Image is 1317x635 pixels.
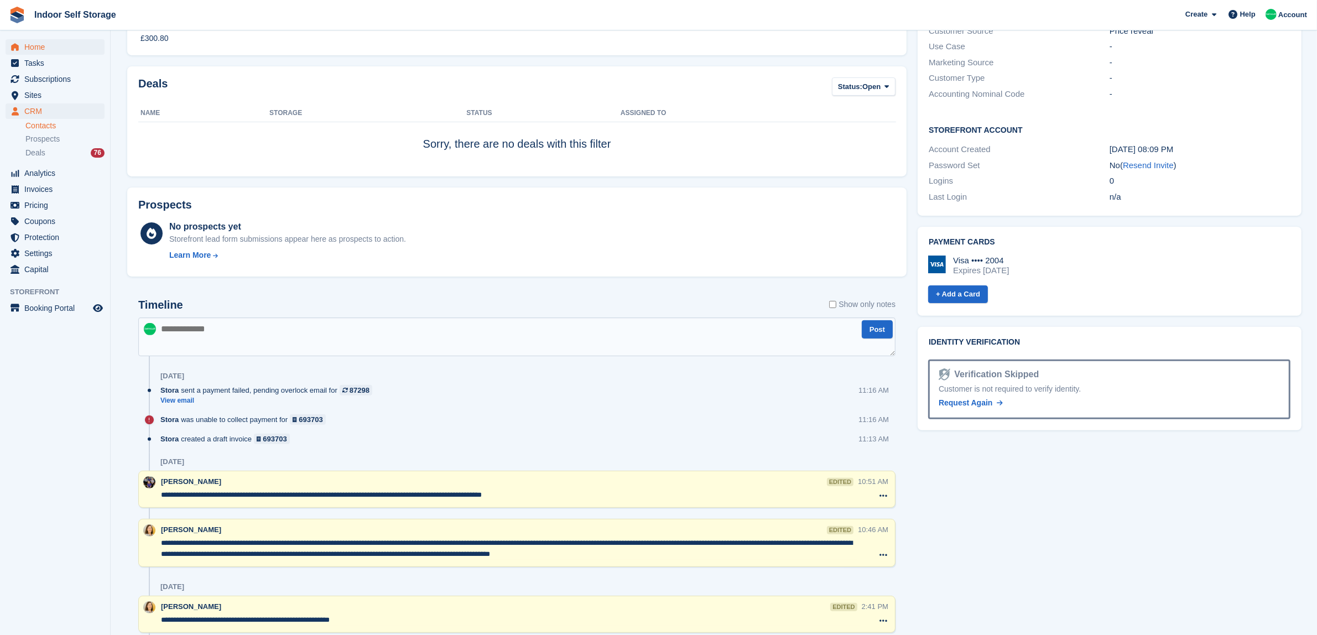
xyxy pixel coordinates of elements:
img: Visa Logo [928,256,946,273]
div: Verification Skipped [950,368,1039,381]
img: Helen Nicholls [144,323,156,335]
img: Identity Verification Ready [939,368,950,381]
a: Contacts [25,121,105,131]
div: 11:16 AM [858,414,889,425]
span: Stora [160,414,179,425]
h2: Identity verification [929,338,1290,347]
span: Subscriptions [24,71,91,87]
div: 11:13 AM [858,434,889,444]
a: menu [6,71,105,87]
a: View email [160,396,378,405]
div: 693703 [263,434,287,444]
span: Capital [24,262,91,277]
a: Resend Invite [1123,160,1174,170]
div: Last Login [929,191,1110,204]
div: [DATE] [160,582,184,591]
label: Show only notes [829,299,896,310]
span: Booking Portal [24,300,91,316]
div: sent a payment failed, pending overlock email for [160,385,378,395]
a: Indoor Self Storage [30,6,121,24]
a: menu [6,214,105,229]
span: Analytics [24,165,91,181]
img: Emma Higgins [143,601,155,613]
div: Price reveal [1110,25,1290,38]
span: Sites [24,87,91,103]
div: - [1110,40,1290,53]
div: Account Created [929,143,1110,156]
span: Help [1240,9,1256,20]
div: - [1110,88,1290,101]
a: menu [6,246,105,261]
a: menu [6,55,105,71]
span: Stora [160,385,179,395]
h2: Timeline [138,299,183,311]
span: Sorry, there are no deals with this filter [423,138,611,150]
div: was unable to collect payment for [160,414,331,425]
span: [PERSON_NAME] [161,602,221,611]
a: + Add a Card [928,285,988,304]
a: menu [6,181,105,197]
div: 693703 [299,414,322,425]
div: edited [830,603,857,611]
span: Invoices [24,181,91,197]
th: Status [466,105,621,122]
div: Logins [929,175,1110,188]
div: 10:46 AM [858,524,888,535]
span: Protection [24,230,91,245]
div: Accounting Nominal Code [929,88,1110,101]
div: 0 [1110,175,1290,188]
a: Deals 76 [25,147,105,159]
span: Status: [838,81,862,92]
img: Helen Nicholls [1266,9,1277,20]
span: Storefront [10,287,110,298]
div: Password Set [929,159,1110,172]
div: Customer Type [929,72,1110,85]
div: - [1110,72,1290,85]
a: menu [6,262,105,277]
div: 76 [91,148,105,158]
span: Open [862,81,881,92]
div: No prospects yet [169,220,406,233]
a: Learn More [169,249,406,261]
div: created a draft invoice [160,434,295,444]
span: Settings [24,246,91,261]
h2: Payment cards [929,238,1290,247]
span: Home [24,39,91,55]
a: menu [6,197,105,213]
div: - [1110,56,1290,69]
div: No [1110,159,1290,172]
a: Preview store [91,301,105,315]
img: stora-icon-8386f47178a22dfd0bd8f6a31ec36ba5ce8667c1dd55bd0f319d3a0aa187defe.svg [9,7,25,23]
div: Storefront lead form submissions appear here as prospects to action. [169,233,406,245]
div: n/a [1110,191,1290,204]
a: 693703 [290,414,326,425]
span: Deals [25,148,45,158]
th: Assigned to [621,105,896,122]
button: Status: Open [832,77,896,96]
input: Show only notes [829,299,836,310]
img: Sandra Pomeroy [143,476,155,488]
span: Prospects [25,134,60,144]
h2: Deals [138,77,168,98]
div: 87298 [350,385,369,395]
div: [DATE] 08:09 PM [1110,143,1290,156]
span: Pricing [24,197,91,213]
div: Customer Source [929,25,1110,38]
div: Marketing Source [929,56,1110,69]
a: Request Again [939,397,1003,409]
a: 693703 [254,434,290,444]
a: menu [6,39,105,55]
span: Tasks [24,55,91,71]
th: Storage [269,105,466,122]
h2: Prospects [138,199,192,211]
div: Expires [DATE] [953,266,1009,275]
a: menu [6,300,105,316]
div: 11:16 AM [858,385,889,395]
div: Use Case [929,40,1110,53]
div: Visa •••• 2004 [953,256,1009,266]
span: Create [1185,9,1207,20]
div: [DATE] [160,372,184,381]
span: ( ) [1120,160,1177,170]
span: Account [1278,9,1307,20]
div: Learn More [169,249,211,261]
